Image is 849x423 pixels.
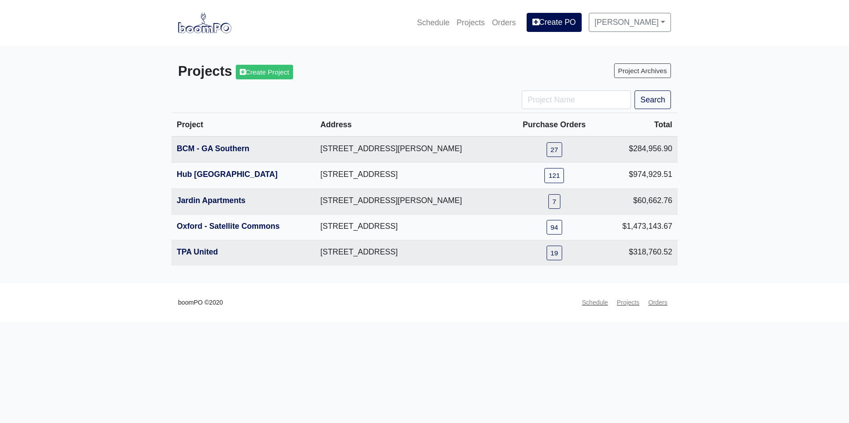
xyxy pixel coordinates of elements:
a: [PERSON_NAME] [589,13,671,31]
h3: Projects [178,63,418,80]
td: [STREET_ADDRESS] [315,163,508,188]
th: Total [601,113,678,137]
a: Schedule [413,13,453,32]
img: boomPO [178,12,231,33]
td: [STREET_ADDRESS][PERSON_NAME] [315,188,508,214]
button: Search [635,90,671,109]
input: Project Name [522,90,631,109]
small: boomPO ©2020 [178,298,223,308]
a: 19 [547,246,562,260]
a: 94 [547,220,562,235]
a: Create Project [236,65,293,79]
td: $318,760.52 [601,240,678,266]
th: Purchase Orders [508,113,601,137]
td: $974,929.51 [601,163,678,188]
td: [STREET_ADDRESS] [315,214,508,240]
td: $1,473,143.67 [601,214,678,240]
a: BCM - GA Southern [177,144,250,153]
a: Projects [453,13,488,32]
a: Orders [488,13,520,32]
th: Project [171,113,315,137]
a: Schedule [578,294,611,311]
a: 121 [544,168,564,183]
td: $284,956.90 [601,137,678,163]
th: Address [315,113,508,137]
a: Oxford - Satellite Commons [177,222,280,231]
td: [STREET_ADDRESS] [315,240,508,266]
td: $60,662.76 [601,188,678,214]
a: 27 [547,142,562,157]
td: [STREET_ADDRESS][PERSON_NAME] [315,137,508,163]
a: Project Archives [614,63,671,78]
a: Projects [613,294,643,311]
a: Create PO [527,13,582,31]
a: Jardin Apartments [177,196,246,205]
a: 7 [548,194,560,209]
a: Hub [GEOGRAPHIC_DATA] [177,170,278,179]
a: TPA United [177,247,218,256]
a: Orders [645,294,671,311]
